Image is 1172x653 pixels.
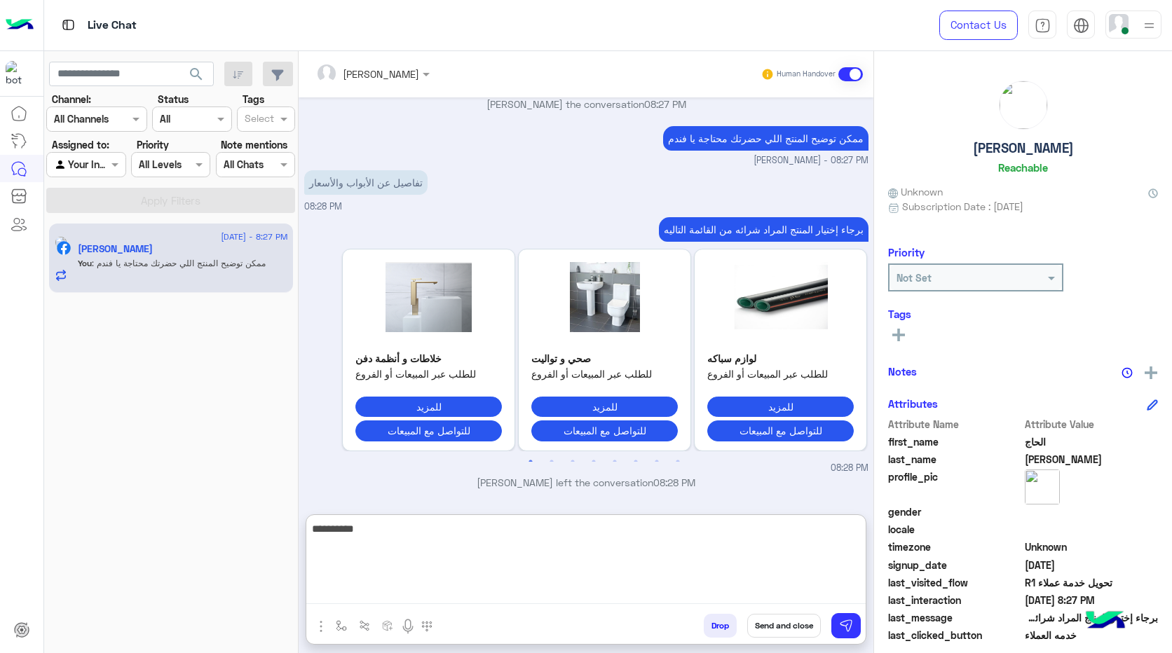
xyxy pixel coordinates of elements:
[60,16,77,34] img: tab
[629,455,643,469] button: 6 of 4
[52,92,91,106] label: Channel:
[545,455,559,469] button: 2 of 4
[1073,18,1089,34] img: tab
[400,618,416,635] img: send voice note
[353,614,376,637] button: Trigger scenario
[382,620,393,631] img: create order
[55,236,67,249] img: picture
[1025,452,1159,467] span: مصطفى ابوذيد
[888,417,1022,432] span: Attribute Name
[46,188,295,213] button: Apply Filters
[888,575,1022,590] span: last_visited_flow
[313,618,329,635] img: send attachment
[1122,367,1133,378] img: notes
[650,455,664,469] button: 7 of 4
[663,126,868,151] p: 14/8/2025, 8:27 PM
[304,170,428,195] p: 14/8/2025, 8:28 PM
[704,614,737,638] button: Drop
[179,62,214,92] button: search
[1000,81,1047,129] img: picture
[92,258,266,268] span: ممكن توضيح المنتج اللي حضرتك محتاجة يا فندم
[888,397,938,410] h6: Attributes
[707,397,854,417] button: للمزيد
[531,366,678,381] span: للطلب عبر المبيعات أو الفروع
[355,420,502,441] button: للتواصل مع المبيعات
[52,137,109,152] label: Assigned to:
[6,61,31,86] img: 322208621163248
[839,619,853,633] img: send message
[304,97,868,111] p: [PERSON_NAME] the conversation
[78,243,153,255] h5: الحاج مصطفى ابوذيد
[1109,14,1129,34] img: userImage
[78,258,92,268] span: You
[608,455,622,469] button: 5 of 4
[1025,417,1159,432] span: Attribute Value
[831,462,868,475] span: 08:28 PM
[304,475,868,490] p: [PERSON_NAME] left the conversation
[566,455,580,469] button: 3 of 4
[355,351,502,366] p: خلاطات و أنظمة دفن
[1025,504,1159,519] span: null
[359,620,370,631] img: Trigger scenario
[355,366,502,381] span: للطلب عبر المبيعات أو الفروع
[754,154,868,167] span: [PERSON_NAME] - 08:27 PM
[304,201,342,212] span: 08:28 PM
[243,111,274,129] div: Select
[653,476,695,488] span: 08:28 PM
[888,504,1022,519] span: gender
[888,593,1022,607] span: last_interaction
[531,262,678,332] img: %D8%B5%D8%AD%D9%8A%20%D9%88%D8%AA%D9%88%D8%A7%D9%84%D9%8A%D8%AA.jpg
[336,620,347,631] img: select flow
[221,137,287,152] label: Note mentions
[531,420,678,441] button: للتواصل مع المبيعات
[888,452,1022,467] span: last_name
[531,397,678,417] button: للمزيد
[671,455,685,469] button: 8 of 4
[1028,11,1056,40] a: tab
[243,92,264,106] label: Tags
[659,217,868,242] p: 14/8/2025, 8:28 PM
[888,558,1022,572] span: signup_date
[888,610,1022,625] span: last_message
[888,365,917,378] h6: Notes
[747,614,821,638] button: Send and close
[6,11,34,40] img: Logo
[1025,539,1159,554] span: Unknown
[888,469,1022,502] span: profile_pic
[57,241,71,255] img: Facebook
[355,397,502,417] button: للمزيد
[524,455,538,469] button: 1 of 4
[888,522,1022,537] span: locale
[1145,366,1157,379] img: add
[888,308,1158,320] h6: Tags
[137,137,169,152] label: Priority
[973,140,1074,156] h5: [PERSON_NAME]
[902,199,1023,214] span: Subscription Date : [DATE]
[888,434,1022,449] span: first_name
[1025,575,1159,590] span: تحويل خدمة عملاء R1
[1025,434,1159,449] span: الحاج
[355,262,502,332] img: %D8%AE%D9%84%D8%A7%D8%B7%D8%A7%D8%AA.png
[587,455,601,469] button: 4 of 4
[707,351,854,366] p: لوازم سباكه
[1025,522,1159,537] span: null
[421,621,432,632] img: make a call
[939,11,1018,40] a: Contact Us
[1025,610,1159,625] span: برجاء إختيار المنتج المراد شرائه من القائمة التاليه
[188,66,205,83] span: search
[707,366,854,381] span: للطلب عبر المبيعات أو الفروع
[644,98,686,110] span: 08:27 PM
[888,539,1022,554] span: timezone
[777,69,836,80] small: Human Handover
[1025,558,1159,572] span: 2024-05-07T11:08:37.536Z
[330,614,353,637] button: select flow
[707,420,854,441] button: للتواصل مع المبيعات
[531,351,678,366] p: صحي و تواليت
[888,246,925,259] h6: Priority
[1081,597,1130,646] img: hulul-logo.png
[376,614,400,637] button: create order
[1025,593,1159,607] span: 2025-08-14T17:27:31.110014Z
[707,262,854,332] img: %D8%B3%D8%A8%D8%A7%D9%83%D9%87.jpeg
[1140,17,1158,34] img: profile
[888,628,1022,642] span: last_clicked_button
